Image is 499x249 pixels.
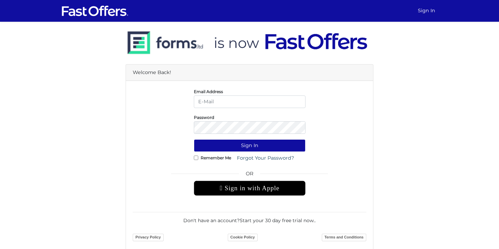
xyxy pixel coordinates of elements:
[194,181,306,196] div: Sign in with Apple
[133,234,164,241] a: Privacy Policy
[126,65,373,81] div: Welcome Back!
[194,117,214,118] label: Password
[201,157,231,159] label: Remember Me
[233,152,298,164] a: Forgot Your Password?
[194,139,306,152] button: Sign In
[415,4,438,17] a: Sign In
[194,91,223,92] label: Email Address
[194,170,306,181] span: OR
[133,212,366,224] div: Don't have an account? .
[228,234,258,241] a: Cookie Policy
[194,95,306,108] input: E-Mail
[240,217,315,224] a: Start your 30 day free trial now.
[322,234,366,241] a: Terms and Conditions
